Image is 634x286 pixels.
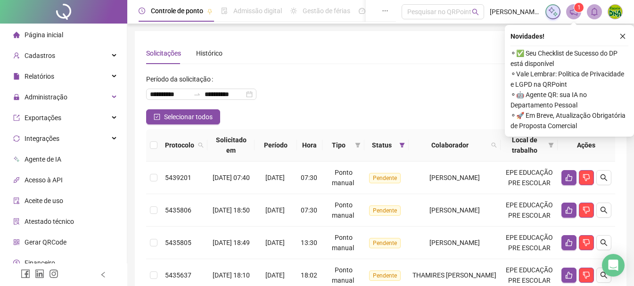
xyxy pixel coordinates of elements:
[583,239,590,246] span: dislike
[165,174,191,181] span: 5439201
[577,4,581,11] span: 1
[297,129,322,162] th: Hora
[25,73,54,80] span: Relatórios
[207,129,255,162] th: Solicitado em
[412,140,487,150] span: Colaborador
[382,8,388,14] span: ellipsis
[25,155,61,163] span: Agente de IA
[561,140,611,150] div: Ações
[501,227,558,259] td: EPE EDUCAÇÃO PRE ESCOLAR
[369,173,401,183] span: Pendente
[510,110,628,131] span: ⚬ 🚀 Em Breve, Atualização Obrigatória de Proposta Comercial
[213,174,250,181] span: [DATE] 07:40
[25,31,63,39] span: Página inicial
[146,109,220,124] button: Selecionar todos
[397,138,407,152] span: filter
[13,197,20,204] span: audit
[501,194,558,227] td: EPE EDUCAÇÃO PRE ESCOLAR
[301,239,317,246] span: 13:30
[504,135,544,155] span: Local de trabalho
[154,114,160,120] span: check-square
[13,114,20,121] span: export
[355,142,361,148] span: filter
[25,259,55,267] span: Financeiro
[429,174,480,181] span: [PERSON_NAME]
[501,162,558,194] td: EPE EDUCAÇÃO PRE ESCOLAR
[198,142,204,148] span: search
[359,8,365,14] span: dashboard
[326,140,352,150] span: Tipo
[25,197,63,204] span: Aceite de uso
[301,206,317,214] span: 07:30
[565,206,573,214] span: like
[429,239,480,246] span: [PERSON_NAME]
[510,31,544,41] span: Novidades !
[265,206,285,214] span: [DATE]
[583,271,590,279] span: dislike
[600,271,608,279] span: search
[213,206,250,214] span: [DATE] 18:50
[600,239,608,246] span: search
[213,271,250,279] span: [DATE] 18:10
[165,271,191,279] span: 5435637
[21,269,30,278] span: facebook
[565,174,573,181] span: like
[35,269,44,278] span: linkedin
[548,142,554,148] span: filter
[139,8,145,14] span: clock-circle
[25,135,59,142] span: Integrações
[25,176,63,184] span: Acesso à API
[164,112,213,122] span: Selecionar todos
[368,140,395,150] span: Status
[510,48,628,69] span: ⚬ ✅ Seu Checklist de Sucesso do DP está disponível
[221,8,228,14] span: file-done
[193,90,201,98] span: to
[565,271,573,279] span: like
[602,254,625,277] div: Open Intercom Messenger
[608,5,622,19] img: 65556
[490,7,540,17] span: [PERSON_NAME] - ESCOLA DNA
[265,239,285,246] span: [DATE]
[13,177,20,183] span: api
[510,90,628,110] span: ⚬ 🤖 Agente QR: sua IA no Departamento Pessoal
[332,266,354,284] span: Ponto manual
[196,48,222,58] div: Histórico
[600,174,608,181] span: search
[590,8,599,16] span: bell
[25,52,55,59] span: Cadastros
[13,94,20,100] span: lock
[146,48,181,58] div: Solicitações
[369,238,401,248] span: Pendente
[165,140,194,150] span: Protocolo
[265,271,285,279] span: [DATE]
[332,234,354,252] span: Ponto manual
[548,7,558,17] img: sparkle-icon.fc2bf0ac1784a2077858766a79e2daf3.svg
[100,271,107,278] span: left
[25,238,66,246] span: Gerar QRCode
[207,8,213,14] span: pushpin
[472,8,479,16] span: search
[574,3,584,12] sup: 1
[290,8,297,14] span: sun
[303,7,350,15] span: Gestão de férias
[429,206,480,214] span: [PERSON_NAME]
[301,271,317,279] span: 18:02
[399,142,405,148] span: filter
[193,90,201,98] span: swap-right
[583,206,590,214] span: dislike
[25,93,67,101] span: Administração
[600,206,608,214] span: search
[619,33,626,40] span: close
[13,218,20,225] span: solution
[369,205,401,216] span: Pendente
[569,8,578,16] span: notification
[369,270,401,281] span: Pendente
[151,7,203,15] span: Controle de ponto
[353,138,362,152] span: filter
[165,239,191,246] span: 5435805
[13,239,20,245] span: qrcode
[13,73,20,80] span: file
[412,271,496,279] span: THAMIRES [PERSON_NAME]
[491,142,497,148] span: search
[13,32,20,38] span: home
